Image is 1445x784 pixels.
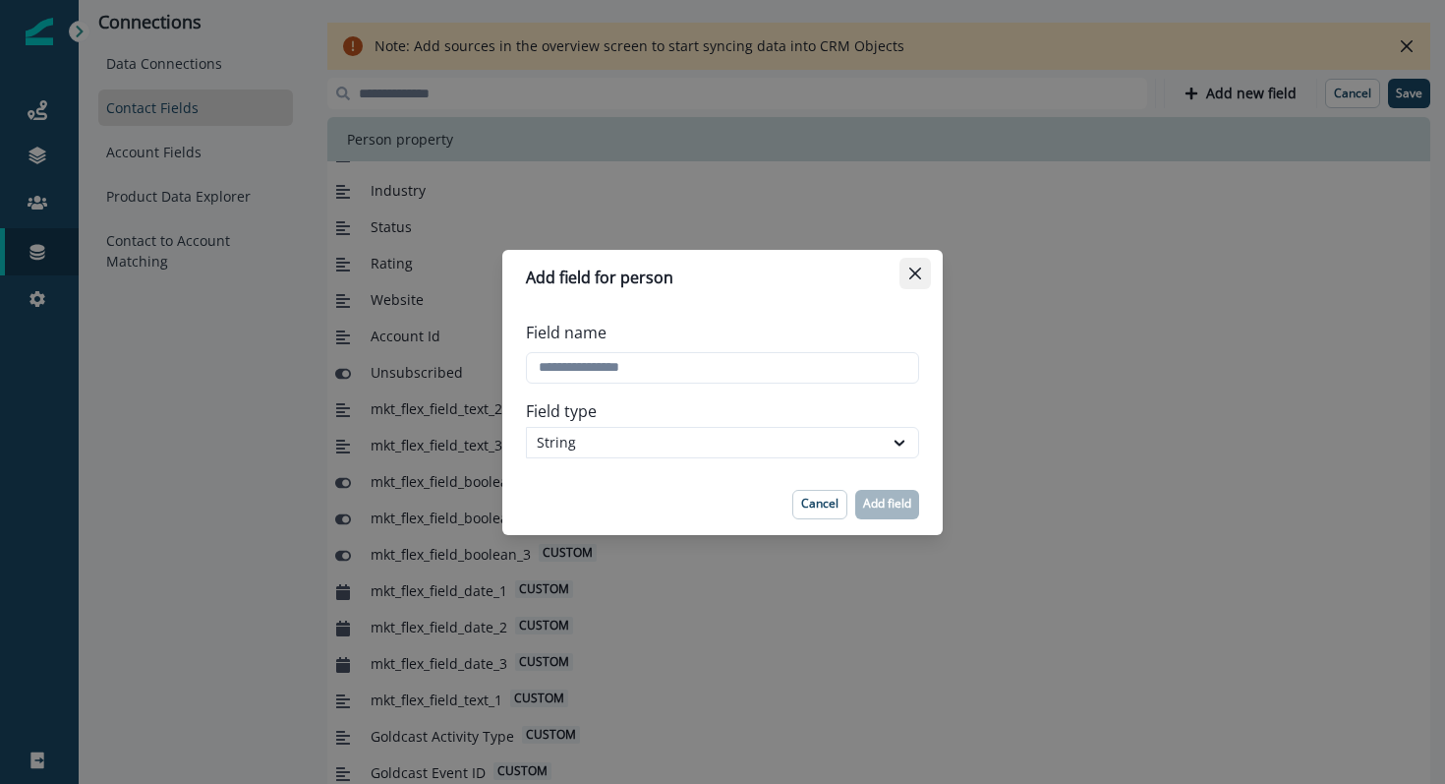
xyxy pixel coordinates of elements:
[792,490,847,519] button: Cancel
[537,432,873,452] div: String
[855,490,919,519] button: Add field
[899,258,931,289] button: Close
[526,266,673,289] p: Add field for person
[526,321,607,344] p: Field name
[801,497,838,511] p: Cancel
[526,399,907,423] label: Field type
[863,497,911,511] p: Add field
